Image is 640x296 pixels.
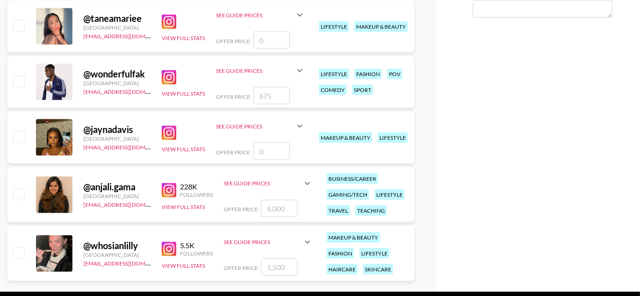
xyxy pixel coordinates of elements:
[216,38,251,45] span: Offer Price:
[180,250,213,257] div: Followers
[387,69,402,79] div: pov
[319,133,372,143] div: makeup & beauty
[378,133,408,143] div: lifestyle
[162,146,205,153] button: View Full Stats
[162,35,205,41] button: View Full Stats
[83,199,175,208] a: [EMAIL_ADDRESS][DOMAIN_NAME]
[354,69,382,79] div: fashion
[327,264,358,275] div: haircare
[224,173,313,194] div: See Guide Prices
[354,21,408,32] div: makeup & beauty
[327,205,350,216] div: travel
[83,87,175,95] a: [EMAIL_ADDRESS][DOMAIN_NAME]
[83,31,175,40] a: [EMAIL_ADDRESS][DOMAIN_NAME]
[224,231,313,253] div: See Guide Prices
[352,85,373,95] div: sport
[216,12,294,19] div: See Guide Prices
[224,239,302,245] div: See Guide Prices
[180,241,213,250] div: 5.5K
[327,189,369,200] div: gaming/tech
[327,248,354,259] div: fashion
[216,93,251,100] span: Offer Price:
[253,143,290,160] input: 0
[83,68,151,80] div: @ wonderfulfak
[83,240,151,251] div: @ whosianlilly
[162,126,176,140] img: Instagram
[253,31,290,49] input: 0
[83,24,151,31] div: [GEOGRAPHIC_DATA]
[216,67,294,74] div: See Guide Prices
[162,90,205,97] button: View Full Stats
[83,13,151,24] div: @ taneamariee
[180,182,213,191] div: 228K
[83,142,175,151] a: [EMAIL_ADDRESS][DOMAIN_NAME]
[83,193,151,199] div: [GEOGRAPHIC_DATA]
[224,265,259,271] span: Offer Price:
[319,85,347,95] div: comedy
[162,70,176,85] img: Instagram
[162,183,176,198] img: Instagram
[83,135,151,142] div: [GEOGRAPHIC_DATA]
[83,181,151,193] div: @ anjali.gama
[83,80,151,87] div: [GEOGRAPHIC_DATA]
[224,180,302,187] div: See Guide Prices
[162,15,176,29] img: Instagram
[355,205,387,216] div: teaching
[216,149,251,156] span: Offer Price:
[216,60,305,82] div: See Guide Prices
[162,262,205,269] button: View Full Stats
[261,200,297,217] input: 6,000
[374,189,404,200] div: lifestyle
[261,259,297,276] input: 1,500
[363,264,393,275] div: skincare
[327,232,380,243] div: makeup & beauty
[319,69,349,79] div: lifestyle
[180,191,213,198] div: Followers
[216,4,305,26] div: See Guide Prices
[359,248,389,259] div: lifestyle
[253,87,290,104] input: 675
[162,242,176,256] img: Instagram
[216,115,305,137] div: See Guide Prices
[327,174,378,184] div: business/career
[216,123,294,130] div: See Guide Prices
[319,21,349,32] div: lifestyle
[83,258,175,267] a: [EMAIL_ADDRESS][DOMAIN_NAME]
[162,204,205,210] button: View Full Stats
[224,206,259,213] span: Offer Price:
[83,124,151,135] div: @ jaynadavis
[83,251,151,258] div: [GEOGRAPHIC_DATA]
